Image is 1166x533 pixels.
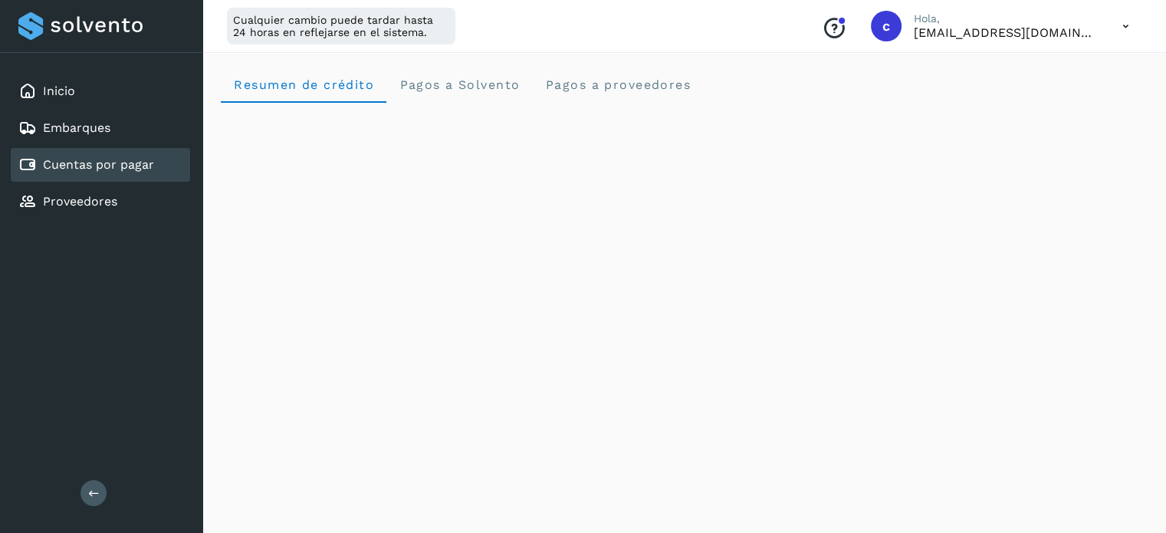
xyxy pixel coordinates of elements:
[43,194,117,209] a: Proveedores
[544,77,691,92] span: Pagos a proveedores
[43,84,75,98] a: Inicio
[43,120,110,135] a: Embarques
[11,74,190,108] div: Inicio
[914,12,1098,25] p: Hola,
[11,148,190,182] div: Cuentas por pagar
[399,77,520,92] span: Pagos a Solvento
[43,157,154,172] a: Cuentas por pagar
[233,77,374,92] span: Resumen de crédito
[11,185,190,219] div: Proveedores
[914,25,1098,40] p: cxp1@53cargo.com
[11,111,190,145] div: Embarques
[227,8,455,44] div: Cualquier cambio puede tardar hasta 24 horas en reflejarse en el sistema.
